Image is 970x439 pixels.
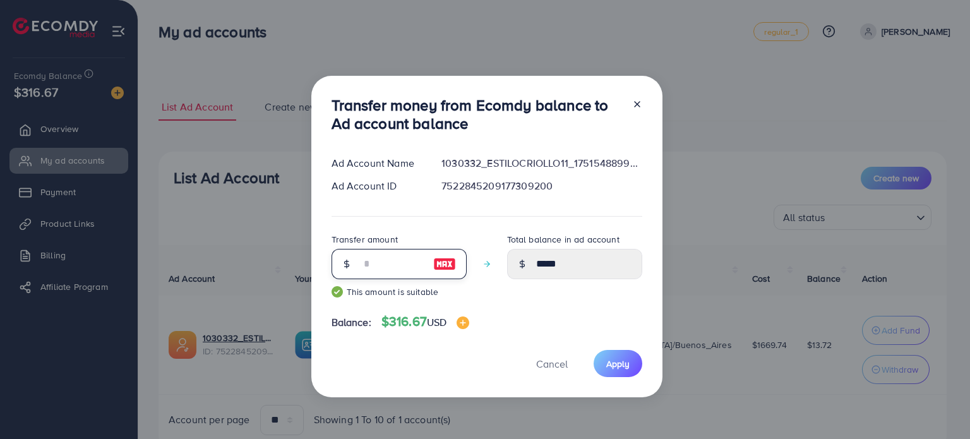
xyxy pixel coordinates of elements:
span: Balance: [332,315,371,330]
div: Ad Account Name [321,156,432,171]
label: Total balance in ad account [507,233,620,246]
div: Ad Account ID [321,179,432,193]
small: This amount is suitable [332,286,467,298]
img: guide [332,286,343,298]
img: image [433,256,456,272]
img: image [457,316,469,329]
iframe: Chat [916,382,961,430]
label: Transfer amount [332,233,398,246]
span: Apply [606,358,630,370]
div: 7522845209177309200 [431,179,652,193]
div: 1030332_ESTILOCRIOLLO11_1751548899317 [431,156,652,171]
span: Cancel [536,357,568,371]
button: Cancel [520,350,584,377]
span: USD [427,315,446,329]
button: Apply [594,350,642,377]
h4: $316.67 [381,314,470,330]
h3: Transfer money from Ecomdy balance to Ad account balance [332,96,622,133]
